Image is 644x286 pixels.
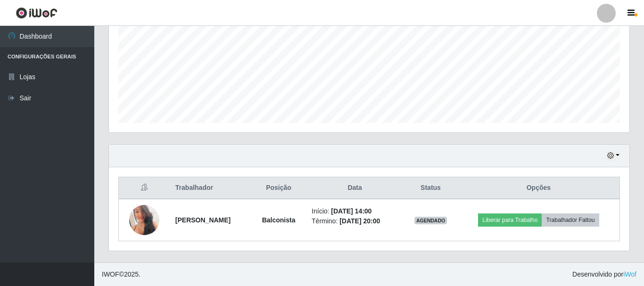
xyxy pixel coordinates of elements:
[312,206,398,216] li: Início:
[175,216,231,224] strong: [PERSON_NAME]
[129,199,159,241] img: 1754586339245.jpeg
[572,270,636,279] span: Desenvolvido por
[542,213,599,227] button: Trabalhador Faltou
[478,213,542,227] button: Liberar para Trabalho
[251,177,306,199] th: Posição
[312,216,398,226] li: Término:
[339,217,380,225] time: [DATE] 20:00
[414,217,447,224] span: AGENDADO
[404,177,458,199] th: Status
[262,216,296,224] strong: Balconista
[458,177,620,199] th: Opções
[170,177,251,199] th: Trabalhador
[16,7,58,19] img: CoreUI Logo
[102,270,119,278] span: IWOF
[102,270,140,279] span: © 2025 .
[331,207,372,215] time: [DATE] 14:00
[306,177,404,199] th: Data
[623,270,636,278] a: iWof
